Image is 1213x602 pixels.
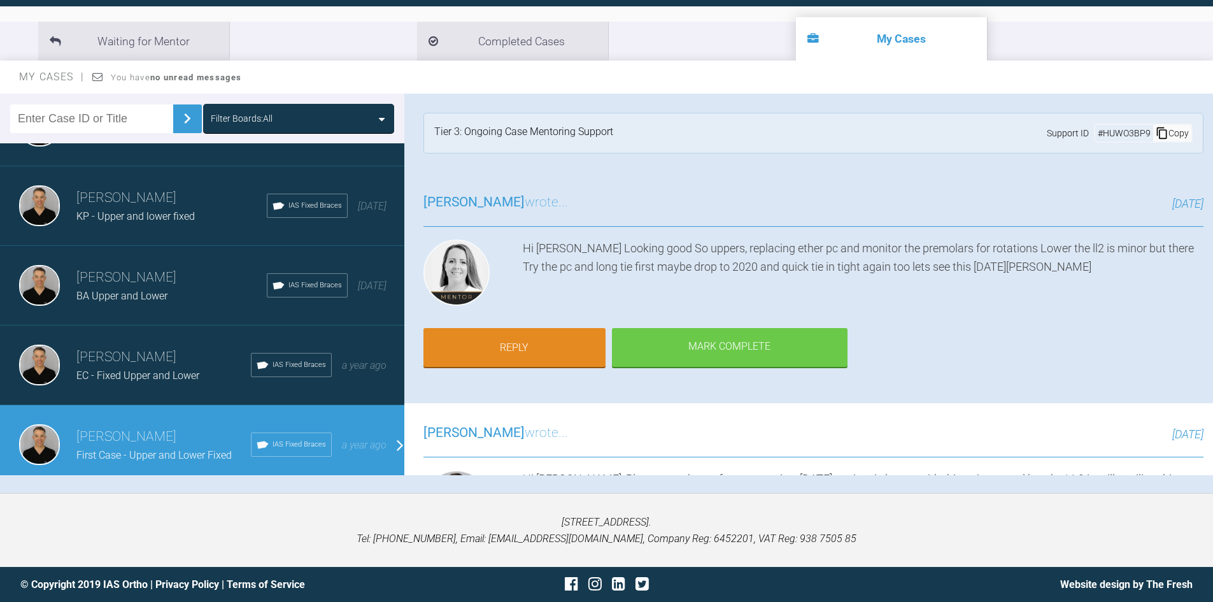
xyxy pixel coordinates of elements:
span: Support ID [1047,126,1089,140]
img: Stephen McCrory [19,185,60,226]
div: Hi [PERSON_NAME] Looking good So uppers, replacing ether pc and monitor the premolars for rotatio... [523,240,1203,311]
span: [DATE] [1172,427,1203,441]
span: a year ago [342,359,387,371]
img: Stephen McCrory [19,424,60,465]
span: EC - Fixed Upper and Lower [76,369,199,382]
h3: wrote... [423,422,568,444]
span: IAS Fixed Braces [273,359,326,371]
img: Emma Dougherty [423,240,490,306]
h3: wrote... [423,192,568,213]
li: My Cases [796,17,987,61]
span: First Case - Upper and Lower Fixed [76,449,232,461]
span: My Cases [19,71,85,83]
span: IAS Fixed Braces [288,280,342,291]
strong: no unread messages [150,73,241,82]
span: [DATE] [358,200,387,212]
input: Enter Case ID or Title [10,104,173,133]
span: a year ago [342,439,387,451]
span: [DATE] [1172,197,1203,210]
a: Privacy Policy [155,578,219,591]
img: Stephen McCrory [19,265,60,306]
span: [DATE] [358,280,387,292]
span: [PERSON_NAME] [423,425,525,440]
h3: [PERSON_NAME] [76,426,251,448]
span: IAS Fixed Braces [288,200,342,211]
li: Waiting for Mentor [38,22,229,61]
span: [PERSON_NAME] [423,194,525,210]
a: Terms of Service [227,578,305,591]
div: Copy [1153,125,1191,141]
p: [STREET_ADDRESS]. Tel: [PHONE_NUMBER], Email: [EMAIL_ADDRESS][DOMAIN_NAME], Company Reg: 6452201,... [20,514,1193,547]
div: Tier 3: Ongoing Case Mentoring Support [434,124,613,143]
div: Filter Boards: All [211,111,273,125]
div: © Copyright 2019 IAS Ortho | | [20,577,411,593]
div: # HUWO3BP9 [1095,126,1153,140]
span: KP - Upper and lower fixed [76,210,195,222]
h3: [PERSON_NAME] [76,267,267,289]
img: Stephen McCrory [423,470,490,536]
div: Mark Complete [612,328,848,368]
div: Hi [PERSON_NAME], Please see photos from our review [DATE], patient is happy with things in gener... [523,470,1203,541]
span: You have [111,73,241,82]
h3: [PERSON_NAME] [76,187,267,209]
img: Stephen McCrory [19,345,60,385]
a: Reply [423,328,606,368]
a: Website design by The Fresh [1060,578,1193,591]
h3: [PERSON_NAME] [76,347,251,368]
li: Completed Cases [417,22,608,61]
img: chevronRight.28bd32b0.svg [177,108,197,129]
span: BA Upper and Lower [76,290,167,302]
span: IAS Fixed Braces [273,439,326,450]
